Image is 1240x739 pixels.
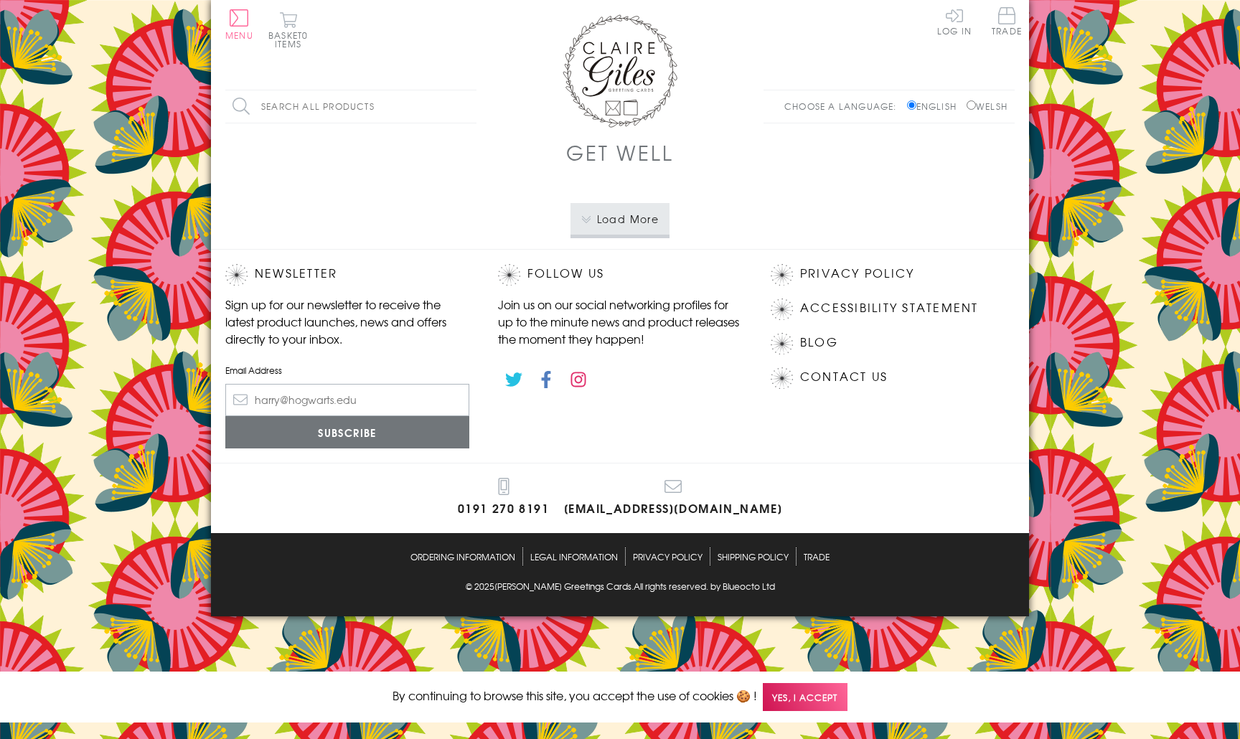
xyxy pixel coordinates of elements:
[498,264,742,286] h2: Follow Us
[494,580,631,595] a: [PERSON_NAME] Greetings Cards
[275,29,308,50] span: 0 items
[633,547,703,565] a: Privacy Policy
[225,580,1015,593] p: © 2025 .
[800,367,888,387] a: Contact Us
[992,7,1022,35] span: Trade
[800,298,979,318] a: Accessibility Statement
[530,547,618,565] a: Legal Information
[937,7,972,35] a: Log In
[225,90,476,123] input: Search all products
[967,100,1007,113] label: Welsh
[634,580,708,593] span: All rights reserved.
[225,9,253,39] button: Menu
[458,478,550,519] a: 0191 270 8191
[800,333,838,352] a: Blog
[563,14,677,128] img: Claire Giles Greetings Cards
[763,683,847,711] span: Yes, I accept
[268,11,308,48] button: Basket0 items
[225,384,469,416] input: harry@hogwarts.edu
[225,416,469,448] input: Subscribe
[462,90,476,123] input: Search
[566,138,673,167] h1: Get Well
[225,364,469,377] label: Email Address
[784,100,904,113] p: Choose a language:
[498,296,742,347] p: Join us on our social networking profiles for up to the minute news and product releases the mome...
[564,478,783,519] a: [EMAIL_ADDRESS][DOMAIN_NAME]
[718,547,789,565] a: Shipping Policy
[992,7,1022,38] a: Trade
[800,264,914,283] a: Privacy Policy
[225,29,253,42] span: Menu
[710,580,775,595] a: by Blueocto Ltd
[225,296,469,347] p: Sign up for our newsletter to receive the latest product launches, news and offers directly to yo...
[804,547,830,565] a: Trade
[225,264,469,286] h2: Newsletter
[907,100,964,113] label: English
[410,547,515,565] a: Ordering Information
[967,100,976,110] input: Welsh
[570,203,670,235] button: Load More
[907,100,916,110] input: English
